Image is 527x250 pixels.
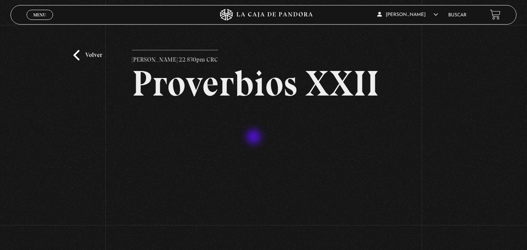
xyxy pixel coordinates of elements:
[30,19,49,25] span: Cerrar
[132,50,218,66] p: [PERSON_NAME] 22 830pm CRC
[73,50,102,60] a: Volver
[448,13,467,18] a: Buscar
[33,12,46,17] span: Menu
[377,12,438,17] span: [PERSON_NAME]
[490,9,500,20] a: View your shopping cart
[132,66,395,101] h2: Proverbios XXII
